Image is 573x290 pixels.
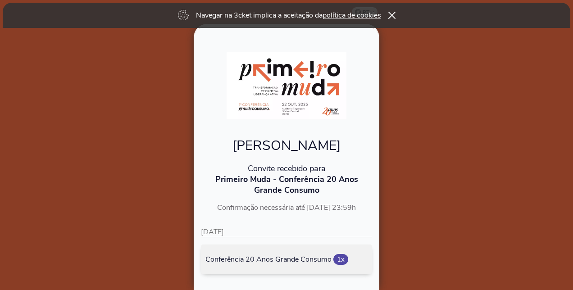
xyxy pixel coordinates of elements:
p: [DATE] [201,227,372,237]
p: Convite recebido para [201,163,372,174]
img: 5ad515fc38e642aea0e8097223610b0d.webp [227,52,347,119]
a: política de cookies [323,10,381,20]
span: 1x [333,254,348,265]
span: Conferência 20 Anos Grande Consumo [205,254,332,264]
span: Confirmação necessária até [DATE] 23:59h [217,203,356,213]
p: [PERSON_NAME] [201,136,372,155]
p: Navegar na 3cket implica a aceitação da [196,10,381,20]
p: Primeiro Muda - Conferência 20 Anos Grande Consumo [201,174,372,195]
